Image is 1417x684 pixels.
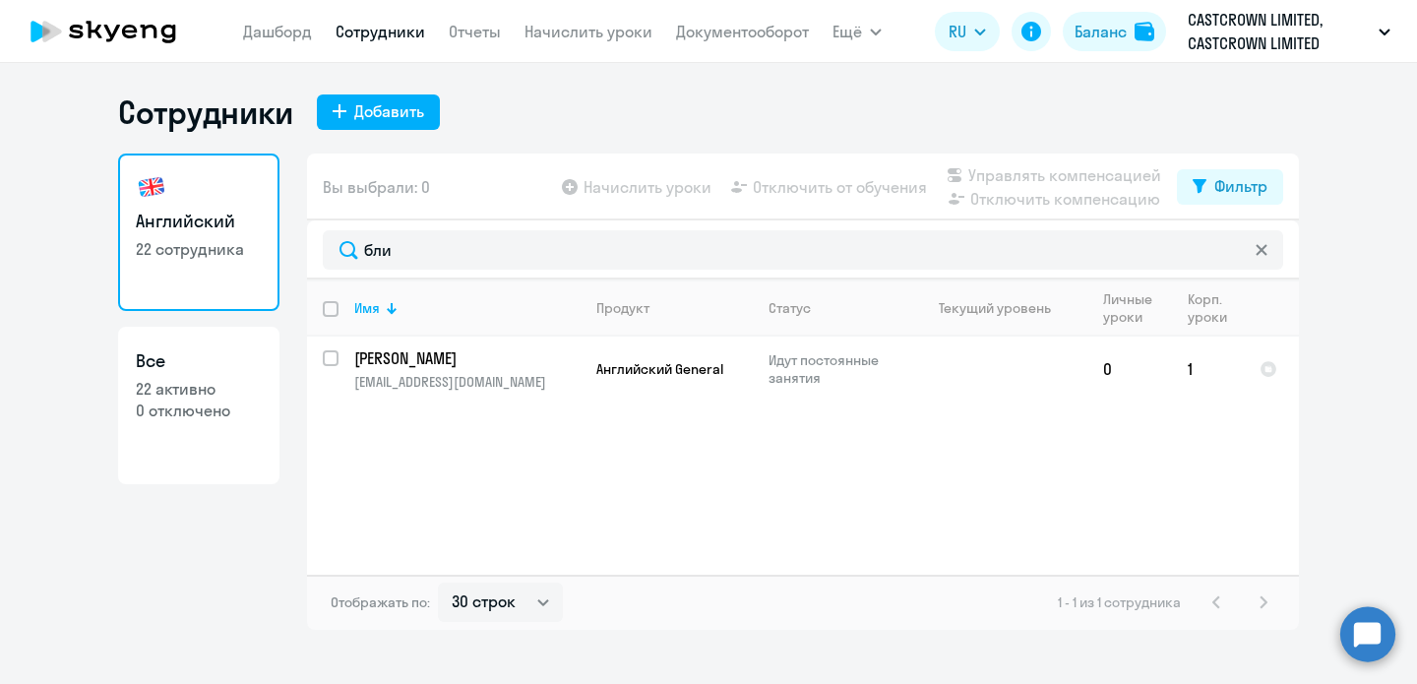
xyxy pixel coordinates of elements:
div: Продукт [596,299,752,317]
div: Статус [769,299,903,317]
a: Начислить уроки [524,22,652,41]
button: RU [935,12,1000,51]
a: [PERSON_NAME] [354,347,580,369]
td: 1 [1172,337,1244,402]
a: Отчеты [449,22,501,41]
a: Английский22 сотрудника [118,154,279,311]
a: Все22 активно0 отключено [118,327,279,484]
button: Фильтр [1177,169,1283,205]
h3: Все [136,348,262,374]
p: 22 активно [136,378,262,400]
p: [EMAIL_ADDRESS][DOMAIN_NAME] [354,373,580,391]
button: Добавить [317,94,440,130]
div: Корп. уроки [1188,290,1243,326]
div: Текущий уровень [939,299,1051,317]
button: CASTCROWN LIMITED, CASTCROWN LIMITED [1178,8,1400,55]
h3: Английский [136,209,262,234]
p: [PERSON_NAME] [354,347,577,369]
div: Статус [769,299,811,317]
div: Добавить [354,99,424,123]
a: Документооборот [676,22,809,41]
div: Текущий уровень [920,299,1086,317]
p: CASTCROWN LIMITED, CASTCROWN LIMITED [1188,8,1371,55]
button: Балансbalance [1063,12,1166,51]
p: 0 отключено [136,400,262,421]
div: Продукт [596,299,649,317]
img: english [136,171,167,203]
div: Личные уроки [1103,290,1153,326]
span: Вы выбрали: 0 [323,175,430,199]
a: Сотрудники [336,22,425,41]
span: Английский General [596,360,723,378]
a: Дашборд [243,22,312,41]
span: 1 - 1 из 1 сотрудника [1058,593,1181,611]
img: balance [1135,22,1154,41]
div: Личные уроки [1103,290,1171,326]
p: Идут постоянные занятия [769,351,903,387]
span: RU [949,20,966,43]
span: Ещё [832,20,862,43]
div: Фильтр [1214,174,1267,198]
td: 0 [1087,337,1172,402]
div: Имя [354,299,380,317]
button: Ещё [832,12,882,51]
div: Корп. уроки [1188,290,1227,326]
h1: Сотрудники [118,93,293,132]
div: Имя [354,299,580,317]
input: Поиск по имени, email, продукту или статусу [323,230,1283,270]
div: Баланс [1075,20,1127,43]
p: 22 сотрудника [136,238,262,260]
span: Отображать по: [331,593,430,611]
